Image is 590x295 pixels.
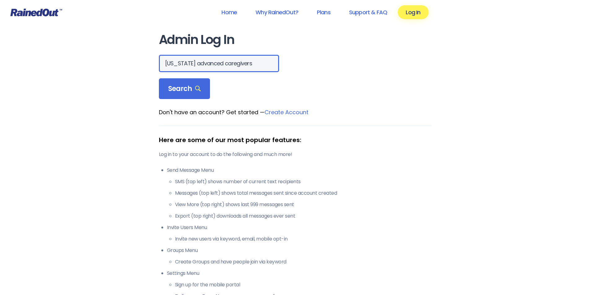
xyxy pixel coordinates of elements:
li: Invite new users via keyword, email, mobile opt-in [175,235,431,243]
li: Export (top right) downloads all messages ever sent [175,212,431,220]
li: Messages (top left) shows total messages sent since account created [175,189,431,197]
a: Home [213,5,245,19]
input: Search Orgs… [159,55,279,72]
div: Search [159,78,210,99]
li: Send Message Menu [167,167,431,220]
li: View More (top right) shows last 999 messages sent [175,201,431,208]
span: Search [168,85,201,93]
li: Groups Menu [167,247,431,266]
a: Create Account [264,108,308,116]
li: Create Groups and have people join via keyword [175,258,431,266]
li: SMS (top left) shows number of current text recipients [175,178,431,185]
li: Sign up for the mobile portal [175,281,431,288]
a: Plans [309,5,339,19]
p: Log in to your account to do the following and much more! [159,151,431,158]
a: Log In [398,5,428,19]
a: Support & FAQ [341,5,395,19]
div: Here are some of our most popular features: [159,135,431,145]
li: Invite Users Menu [167,224,431,243]
h1: Admin Log In [159,33,431,47]
a: Why RainedOut? [247,5,306,19]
